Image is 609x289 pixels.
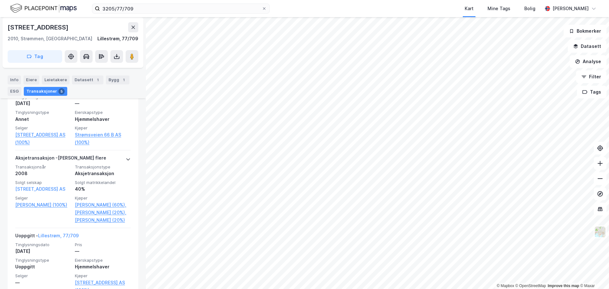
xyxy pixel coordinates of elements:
[100,4,262,13] input: Søk på adresse, matrikkel, gårdeiere, leietakere eller personer
[42,76,69,84] div: Leietakere
[8,35,92,43] div: 2010, Strømmen, [GEOGRAPHIC_DATA]
[15,258,71,263] span: Tinglysningstype
[58,88,65,95] div: 5
[75,242,131,247] span: Pris
[75,216,131,224] a: [PERSON_NAME] (20%)
[15,186,65,192] a: [STREET_ADDRESS] AS
[15,115,71,123] div: Annet
[106,76,129,84] div: Bygg
[97,35,138,43] div: Lillestrøm, 77/709
[15,100,71,107] div: [DATE]
[24,87,67,96] div: Transaksjoner
[75,164,131,170] span: Transaksjonstype
[465,5,474,12] div: Kart
[15,195,71,201] span: Selger
[577,86,606,98] button: Tags
[75,273,131,279] span: Kjøper
[15,232,79,242] div: Uoppgitt -
[15,242,71,247] span: Tinglysningsdato
[75,209,131,216] a: [PERSON_NAME] (20%),
[577,259,609,289] div: Kontrollprogram for chat
[577,259,609,289] iframe: Chat Widget
[75,201,131,209] a: [PERSON_NAME] (60%),
[75,110,131,115] span: Eierskapstype
[75,263,131,271] div: Hjemmelshaver
[23,76,39,84] div: Eiere
[524,5,535,12] div: Bolig
[75,258,131,263] span: Eierskapstype
[8,87,21,96] div: ESG
[576,70,606,83] button: Filter
[75,125,131,131] span: Kjøper
[15,247,71,255] div: [DATE]
[75,195,131,201] span: Kjøper
[15,131,71,146] a: [STREET_ADDRESS] AS (100%)
[15,263,71,271] div: Uoppgitt
[548,284,579,288] a: Improve this map
[8,50,62,63] button: Tag
[75,170,131,177] div: Aksjetransaksjon
[10,3,77,14] img: logo.f888ab2527a4732fd821a326f86c7f29.svg
[15,125,71,131] span: Selger
[570,55,606,68] button: Analyse
[553,5,589,12] div: [PERSON_NAME]
[15,110,71,115] span: Tinglysningstype
[75,180,131,185] span: Solgt matrikkelandel
[564,25,606,37] button: Bokmerker
[8,22,70,32] div: [STREET_ADDRESS]
[38,233,79,238] a: Lillestrøm, 77/709
[75,247,131,255] div: —
[72,76,103,84] div: Datasett
[15,180,71,185] span: Solgt selskap
[75,131,131,146] a: Strømsveien 66 B AS (100%)
[75,115,131,123] div: Hjemmelshaver
[75,185,131,193] div: 40%
[497,284,514,288] a: Mapbox
[121,77,127,83] div: 1
[15,154,106,164] div: Aksjetransaksjon - [PERSON_NAME] flere
[15,279,71,286] div: —
[95,77,101,83] div: 1
[8,76,21,84] div: Info
[75,100,131,107] div: —
[15,201,71,209] a: [PERSON_NAME] (100%)
[568,40,606,53] button: Datasett
[594,226,606,238] img: Z
[515,284,546,288] a: OpenStreetMap
[488,5,510,12] div: Mine Tags
[15,164,71,170] span: Transaksjonsår
[15,170,71,177] div: 2008
[15,273,71,279] span: Selger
